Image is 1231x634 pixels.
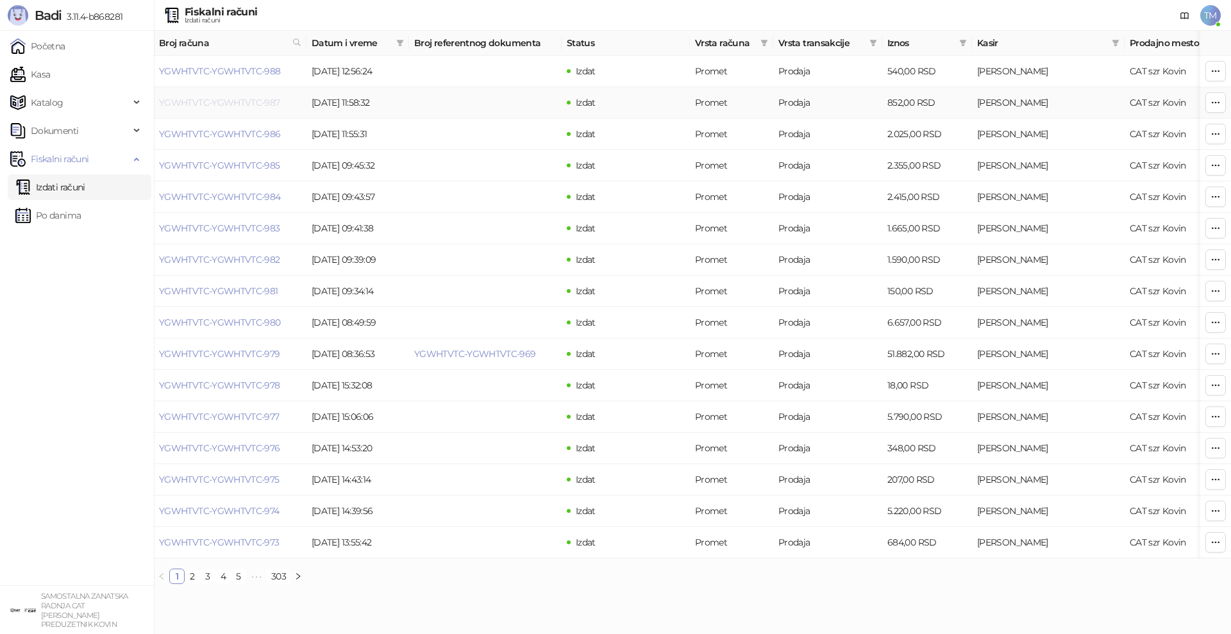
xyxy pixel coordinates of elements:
a: 4 [216,569,230,583]
span: Datum i vreme [312,36,391,50]
span: 3.11.4-b868281 [62,11,122,22]
td: YGWHTVTC-YGWHTVTC-984 [154,181,306,213]
span: Izdat [576,285,596,297]
td: [DATE] 14:53:20 [306,433,409,464]
td: [DATE] 11:58:32 [306,87,409,119]
td: Prodaja [773,119,882,150]
a: YGWHTVTC-YGWHTVTC-976 [159,442,280,454]
a: Početna [10,33,65,59]
td: YGWHTVTC-YGWHTVTC-987 [154,87,306,119]
a: YGWHTVTC-YGWHTVTC-982 [159,254,280,265]
td: Tatjana Micovic [972,87,1125,119]
td: Prodaja [773,401,882,433]
td: Nebojša Mićović [972,338,1125,370]
a: Kasa [10,62,50,87]
a: YGWHTVTC-YGWHTVTC-987 [159,97,280,108]
td: YGWHTVTC-YGWHTVTC-979 [154,338,306,370]
td: Prodaja [773,433,882,464]
span: Iznos [887,36,954,50]
th: Broj računa [154,31,306,56]
td: Promet [690,213,773,244]
td: Prodaja [773,338,882,370]
th: Broj referentnog dokumenta [409,31,562,56]
td: Tatjana Micovic [972,213,1125,244]
span: filter [869,39,877,47]
td: Prodaja [773,244,882,276]
span: filter [758,33,771,53]
td: [DATE] 14:43:14 [306,464,409,496]
td: Promet [690,56,773,87]
td: Promet [690,87,773,119]
td: 150,00 RSD [882,276,972,307]
span: ••• [246,569,267,584]
span: Izdat [576,411,596,422]
a: 5 [231,569,246,583]
td: [DATE] 09:39:09 [306,244,409,276]
td: Promet [690,181,773,213]
td: Prodaja [773,307,882,338]
td: [DATE] 15:32:08 [306,370,409,401]
span: Broj računa [159,36,287,50]
td: Promet [690,370,773,401]
td: 1.665,00 RSD [882,213,972,244]
li: 2 [185,569,200,584]
td: YGWHTVTC-YGWHTVTC-973 [154,527,306,558]
td: YGWHTVTC-YGWHTVTC-978 [154,370,306,401]
td: Promet [690,276,773,307]
td: Promet [690,338,773,370]
a: YGWHTVTC-YGWHTVTC-984 [159,191,281,203]
td: [DATE] 09:45:32 [306,150,409,181]
span: Vrsta računa [695,36,755,50]
span: Izdat [576,222,596,234]
td: 1.590,00 RSD [882,244,972,276]
td: [DATE] 08:49:59 [306,307,409,338]
td: [DATE] 08:36:53 [306,338,409,370]
span: Izdat [576,254,596,265]
td: Tatjana Micovic [972,181,1125,213]
td: YGWHTVTC-YGWHTVTC-974 [154,496,306,527]
a: 3 [201,569,215,583]
a: YGWHTVTC-YGWHTVTC-969 [414,348,536,360]
td: YGWHTVTC-YGWHTVTC-981 [154,276,306,307]
td: Tatjana Micovic [972,496,1125,527]
a: YGWHTVTC-YGWHTVTC-977 [159,411,280,422]
th: Vrsta računa [690,31,773,56]
td: Prodaja [773,56,882,87]
span: Izdat [576,160,596,171]
li: 4 [215,569,231,584]
td: Promet [690,527,773,558]
span: Kasir [977,36,1107,50]
span: Izdat [576,97,596,108]
td: Tatjana Micovic [972,433,1125,464]
a: 303 [267,569,290,583]
td: 348,00 RSD [882,433,972,464]
td: [DATE] 13:55:42 [306,527,409,558]
td: YGWHTVTC-YGWHTVTC-980 [154,307,306,338]
td: Tatjana Micovic [972,150,1125,181]
a: 2 [185,569,199,583]
td: 2.355,00 RSD [882,150,972,181]
span: Katalog [31,90,63,115]
td: Promet [690,496,773,527]
a: YGWHTVTC-YGWHTVTC-988 [159,65,281,77]
small: SAMOSTALNA ZANATSKA RADNJA CAT [PERSON_NAME] PREDUZETNIK KOVIN [41,592,128,629]
div: Izdati računi [185,17,257,24]
td: Tatjana Micovic [972,527,1125,558]
td: 2.415,00 RSD [882,181,972,213]
li: Sledeća strana [290,569,306,584]
td: 5.790,00 RSD [882,401,972,433]
td: Prodaja [773,181,882,213]
a: YGWHTVTC-YGWHTVTC-985 [159,160,280,171]
td: 852,00 RSD [882,87,972,119]
td: Promet [690,433,773,464]
span: filter [1109,33,1122,53]
td: 684,00 RSD [882,527,972,558]
span: filter [760,39,768,47]
th: Vrsta transakcije [773,31,882,56]
span: left [158,572,165,580]
span: Izdat [576,65,596,77]
span: Dokumenti [31,118,78,144]
td: 207,00 RSD [882,464,972,496]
